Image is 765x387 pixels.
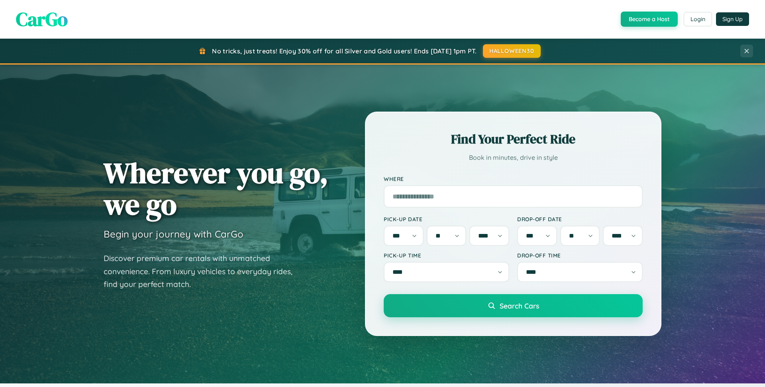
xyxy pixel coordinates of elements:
[104,228,243,240] h3: Begin your journey with CarGo
[517,252,643,259] label: Drop-off Time
[384,152,643,163] p: Book in minutes, drive in style
[716,12,749,26] button: Sign Up
[384,175,643,182] label: Where
[104,252,303,291] p: Discover premium car rentals with unmatched convenience. From luxury vehicles to everyday rides, ...
[621,12,678,27] button: Become a Host
[384,216,509,222] label: Pick-up Date
[384,294,643,317] button: Search Cars
[16,6,68,32] span: CarGo
[384,252,509,259] label: Pick-up Time
[384,130,643,148] h2: Find Your Perfect Ride
[517,216,643,222] label: Drop-off Date
[104,157,328,220] h1: Wherever you go, we go
[212,47,477,55] span: No tricks, just treats! Enjoy 30% off for all Silver and Gold users! Ends [DATE] 1pm PT.
[500,301,539,310] span: Search Cars
[684,12,712,26] button: Login
[483,44,541,58] button: HALLOWEEN30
